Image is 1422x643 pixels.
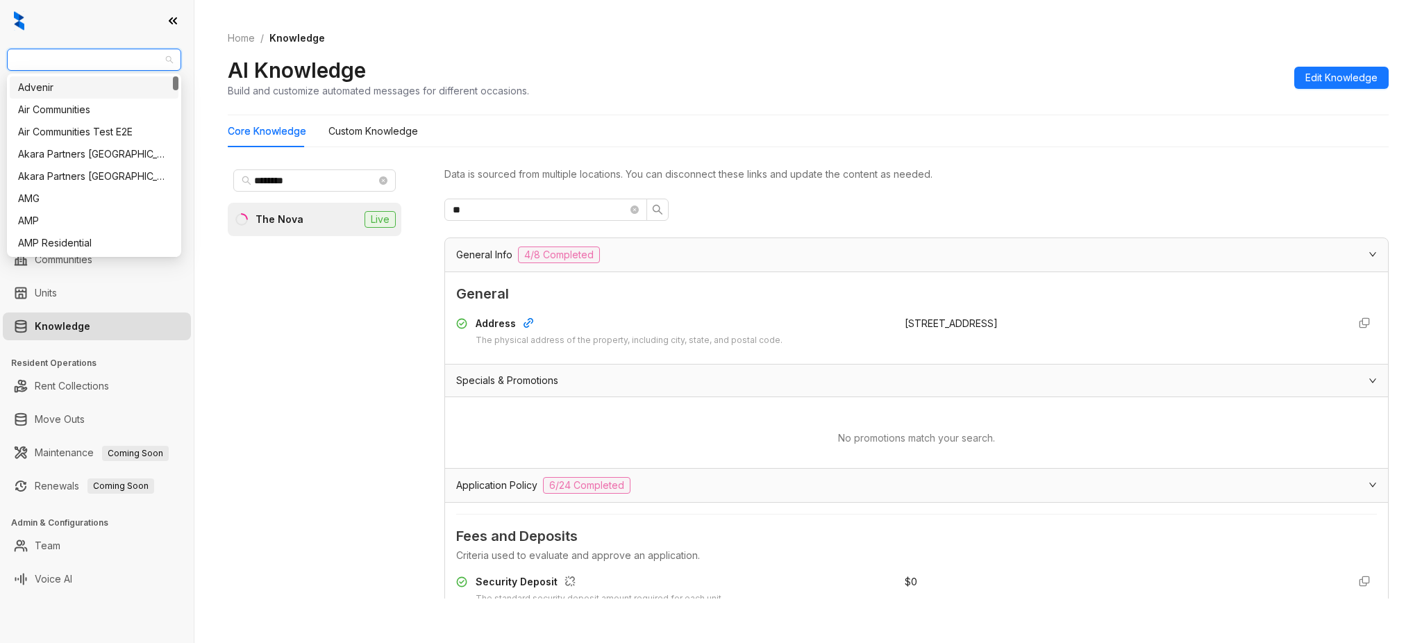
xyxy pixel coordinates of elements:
div: Criteria used to evaluate and approve an application. [456,548,1377,563]
img: logo [14,11,24,31]
span: close-circle [630,206,639,214]
a: Units [35,279,57,307]
div: Advenir [18,80,170,95]
span: Edit Knowledge [1305,70,1378,85]
div: Akara Partners Nashville [10,143,178,165]
div: AMP [10,210,178,232]
span: 4/8 Completed [518,247,600,263]
span: Specials & Promotions [456,373,558,388]
button: Edit Knowledge [1294,67,1389,89]
div: Air Communities [18,102,170,117]
span: expanded [1369,250,1377,258]
li: Units [3,279,191,307]
div: [STREET_ADDRESS] [905,316,1337,331]
div: Advenir [10,76,178,99]
li: / [260,31,264,46]
div: No promotions match your search. [456,419,1377,457]
span: expanded [1369,376,1377,385]
li: Team [3,532,191,560]
div: Akara Partners [GEOGRAPHIC_DATA] [18,147,170,162]
span: close-circle [379,176,387,185]
a: Voice AI [35,565,72,593]
a: Home [225,31,258,46]
li: Move Outs [3,406,191,433]
span: expanded [1369,481,1377,489]
li: Leasing [3,153,191,181]
div: The physical address of the property, including city, state, and postal code. [476,334,783,347]
div: AMG [10,187,178,210]
li: Collections [3,186,191,214]
div: AMG [18,191,170,206]
div: Security Deposit [476,574,723,592]
span: Fees and Deposits [456,526,1377,547]
span: Application Policy [456,478,537,493]
span: search [652,204,663,215]
span: 6/24 Completed [543,477,630,494]
div: Address [476,316,783,334]
li: Renewals [3,472,191,500]
li: Voice AI [3,565,191,593]
span: Live [365,211,396,228]
span: Unified Residential [15,49,173,70]
h3: Admin & Configurations [11,517,194,529]
span: General [456,283,1377,305]
div: Air Communities Test E2E [10,121,178,143]
div: Build and customize automated messages for different occasions. [228,83,529,98]
a: Communities [35,246,92,274]
span: Coming Soon [102,446,169,461]
li: Leads [3,93,191,121]
div: Akara Partners [GEOGRAPHIC_DATA] [18,169,170,184]
div: Air Communities Test E2E [18,124,170,140]
div: AMP [18,213,170,228]
div: Specials & Promotions [445,365,1388,396]
div: $ 0 [905,574,917,590]
div: AMP Residential [10,232,178,254]
span: Coming Soon [87,478,154,494]
h3: Resident Operations [11,357,194,369]
a: Knowledge [35,312,90,340]
a: Move Outs [35,406,85,433]
a: Team [35,532,60,560]
span: Knowledge [269,32,325,44]
li: Knowledge [3,312,191,340]
div: Custom Knowledge [328,124,418,139]
a: RenewalsComing Soon [35,472,154,500]
div: Air Communities [10,99,178,121]
div: The standard security deposit amount required for each unit. [476,592,723,606]
li: Communities [3,246,191,274]
div: Core Knowledge [228,124,306,139]
a: Rent Collections [35,372,109,400]
h2: AI Knowledge [228,57,366,83]
div: Akara Partners Phoenix [10,165,178,187]
span: General Info [456,247,512,262]
div: General Info4/8 Completed [445,238,1388,272]
div: Data is sourced from multiple locations. You can disconnect these links and update the content as... [444,167,1389,182]
div: Application Policy6/24 Completed [445,469,1388,502]
li: Rent Collections [3,372,191,400]
li: Maintenance [3,439,191,467]
div: The Nova [256,212,303,227]
span: search [242,176,251,185]
div: AMP Residential [18,235,170,251]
